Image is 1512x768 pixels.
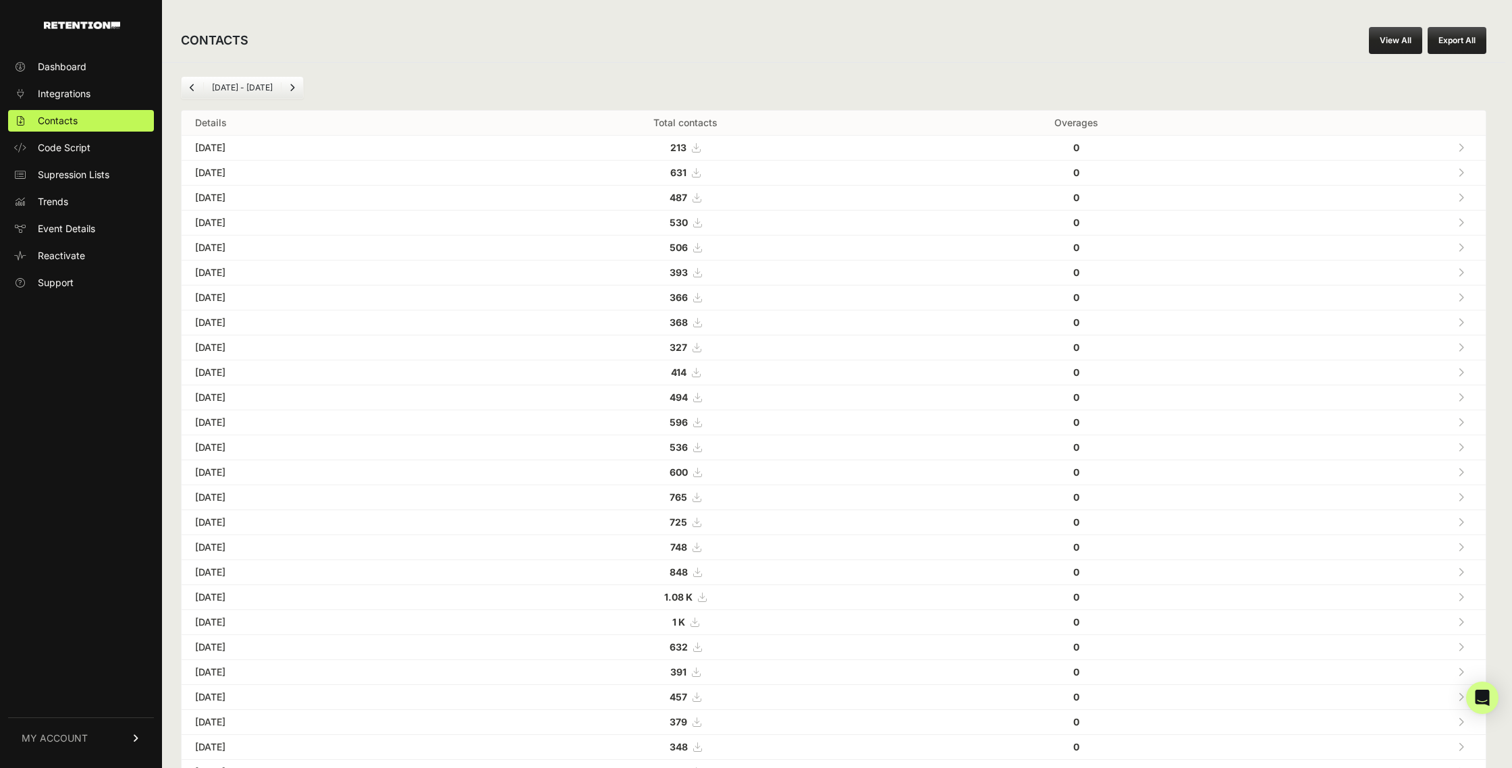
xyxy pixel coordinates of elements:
strong: 0 [1073,267,1079,278]
a: Trends [8,191,154,213]
td: [DATE] [182,211,465,236]
strong: 0 [1073,391,1079,403]
strong: 0 [1073,616,1079,628]
strong: 632 [670,641,688,653]
td: [DATE] [182,610,465,635]
td: [DATE] [182,186,465,211]
strong: 213 [670,142,686,153]
a: Contacts [8,110,154,132]
a: 1.08 K [664,591,706,603]
a: 596 [670,416,701,428]
strong: 0 [1073,217,1079,228]
img: Retention.com [44,22,120,29]
span: Code Script [38,141,90,155]
strong: 0 [1073,566,1079,578]
strong: 327 [670,341,687,353]
a: 327 [670,341,701,353]
a: 368 [670,317,701,328]
td: [DATE] [182,460,465,485]
strong: 0 [1073,491,1079,503]
a: 632 [670,641,701,653]
strong: 0 [1073,466,1079,478]
a: Integrations [8,83,154,105]
span: Contacts [38,114,78,128]
a: Support [8,272,154,294]
td: [DATE] [182,710,465,735]
strong: 0 [1073,666,1079,678]
strong: 748 [670,541,687,553]
td: [DATE] [182,310,465,335]
a: 530 [670,217,701,228]
strong: 379 [670,716,687,728]
strong: 348 [670,741,688,752]
strong: 600 [670,466,688,478]
strong: 725 [670,516,687,528]
span: Event Details [38,222,95,236]
td: [DATE] [182,385,465,410]
a: 366 [670,292,701,303]
a: 1 K [672,616,699,628]
strong: 0 [1073,192,1079,203]
strong: 0 [1073,242,1079,253]
span: Reactivate [38,249,85,263]
span: Supression Lists [38,168,109,182]
strong: 0 [1073,691,1079,703]
td: [DATE] [182,335,465,360]
a: Code Script [8,137,154,159]
a: 725 [670,516,701,528]
strong: 536 [670,441,688,453]
a: MY ACCOUNT [8,717,154,759]
strong: 0 [1073,416,1079,428]
strong: 414 [671,366,686,378]
li: [DATE] - [DATE] [203,82,281,93]
td: [DATE] [182,485,465,510]
td: [DATE] [182,360,465,385]
a: 494 [670,391,701,403]
strong: 391 [670,666,686,678]
strong: 0 [1073,292,1079,303]
span: Trends [38,195,68,209]
a: Previous [182,77,203,99]
a: View All [1369,27,1422,54]
a: Next [281,77,303,99]
span: MY ACCOUNT [22,732,88,745]
td: [DATE] [182,161,465,186]
a: 848 [670,566,701,578]
strong: 0 [1073,341,1079,353]
div: Open Intercom Messenger [1466,682,1498,714]
a: Reactivate [8,245,154,267]
strong: 0 [1073,716,1079,728]
strong: 0 [1073,741,1079,752]
span: Integrations [38,87,90,101]
td: [DATE] [182,535,465,560]
strong: 765 [670,491,687,503]
a: Event Details [8,218,154,240]
h2: CONTACTS [181,31,248,50]
th: Overages [905,111,1247,136]
strong: 530 [670,217,688,228]
td: [DATE] [182,510,465,535]
td: [DATE] [182,435,465,460]
td: [DATE] [182,735,465,760]
td: [DATE] [182,236,465,260]
a: 391 [670,666,700,678]
a: 348 [670,741,701,752]
strong: 0 [1073,317,1079,328]
td: [DATE] [182,560,465,585]
strong: 0 [1073,142,1079,153]
td: [DATE] [182,660,465,685]
span: Dashboard [38,60,86,74]
td: [DATE] [182,635,465,660]
strong: 596 [670,416,688,428]
a: 393 [670,267,701,278]
strong: 487 [670,192,687,203]
th: Details [182,111,465,136]
button: Export All [1428,27,1486,54]
strong: 0 [1073,167,1079,178]
td: [DATE] [182,685,465,710]
a: Supression Lists [8,164,154,186]
strong: 1 K [672,616,685,628]
span: Support [38,276,74,290]
strong: 0 [1073,516,1079,528]
a: 631 [670,167,700,178]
